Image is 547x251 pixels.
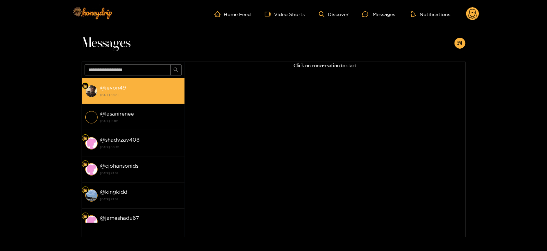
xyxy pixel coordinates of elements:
img: Fan Level [83,84,87,88]
strong: @ lasanirenee [100,111,134,117]
img: conversation [85,85,98,97]
span: appstore-add [457,40,462,46]
span: search [173,67,178,73]
button: appstore-add [455,38,465,49]
a: Video Shorts [265,11,305,17]
button: search [171,64,182,75]
strong: [DATE] 00:01 [100,92,181,98]
strong: [DATE] 23:01 [100,196,181,202]
img: conversation [85,137,98,150]
span: Messages [82,35,131,51]
button: Notifications [409,11,452,17]
strong: [DATE] 13:02 [100,118,181,124]
p: Click on conversation to start [185,62,465,70]
a: Discover [319,11,349,17]
strong: [DATE] 23:01 [100,170,181,176]
img: Fan Level [83,214,87,218]
span: home [214,11,224,17]
strong: [DATE] 00:32 [100,144,181,150]
span: video-camera [265,11,274,17]
strong: @ jevon49 [100,85,126,91]
strong: @ kingkidd [100,189,128,195]
strong: @ shadyzay408 [100,137,140,143]
img: Fan Level [83,188,87,192]
strong: @ jameshadu67 [100,215,139,221]
img: Fan Level [83,136,87,140]
img: conversation [85,163,98,176]
img: Fan Level [83,162,87,166]
a: Home Feed [214,11,251,17]
img: conversation [85,215,98,228]
img: conversation [85,189,98,202]
strong: @ cjohansonids [100,163,139,169]
img: conversation [85,111,98,123]
div: Messages [362,10,395,18]
strong: [DATE] 23:01 [100,222,181,228]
